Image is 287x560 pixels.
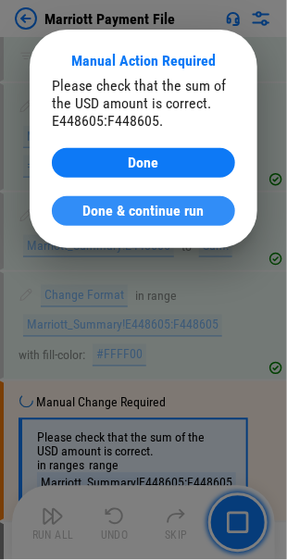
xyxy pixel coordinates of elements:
[83,204,205,218] span: Done & continue run
[52,148,235,178] button: Done
[52,196,235,226] button: Done & continue run
[52,77,235,130] div: Please check that the sum of the USD amount is correct. E448605:F448605.
[52,52,235,69] div: Manual Action Required
[129,156,159,170] span: Done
